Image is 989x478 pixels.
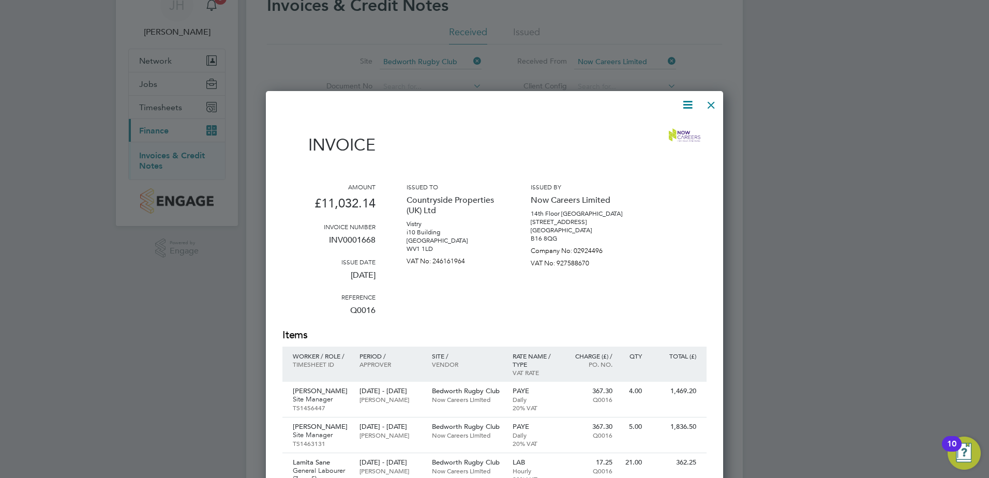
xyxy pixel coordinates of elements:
[359,467,421,475] p: [PERSON_NAME]
[432,423,502,431] p: Bedworth Rugby Club
[513,467,558,475] p: Hourly
[282,231,376,258] p: INV0001668
[531,255,624,267] p: VAT No: 927588670
[293,395,349,404] p: Site Manager
[359,458,421,467] p: [DATE] - [DATE]
[513,368,558,377] p: VAT rate
[282,301,376,328] p: Q0016
[293,352,349,360] p: Worker / Role /
[652,458,696,467] p: 362.25
[293,360,349,368] p: Timesheet ID
[531,218,624,226] p: [STREET_ADDRESS]
[359,431,421,439] p: [PERSON_NAME]
[567,458,612,467] p: 17.25
[432,467,502,475] p: Now Careers Limited
[407,220,500,228] p: Vistry
[432,387,502,395] p: Bedworth Rugby Club
[359,387,421,395] p: [DATE] - [DATE]
[623,423,642,431] p: 5.00
[293,423,349,431] p: [PERSON_NAME]
[293,387,349,395] p: [PERSON_NAME]
[652,352,696,360] p: Total (£)
[282,258,376,266] h3: Issue date
[531,210,624,218] p: 14th Floor [GEOGRAPHIC_DATA]
[531,191,624,210] p: Now Careers Limited
[293,439,349,447] p: TS1463131
[623,458,642,467] p: 21.00
[513,423,558,431] p: PAYE
[567,431,612,439] p: Q0016
[513,395,558,404] p: Daily
[432,458,502,467] p: Bedworth Rugby Club
[567,423,612,431] p: 367.30
[531,234,624,243] p: B16 8QG
[531,243,624,255] p: Company No: 02924496
[623,387,642,395] p: 4.00
[432,360,502,368] p: Vendor
[948,437,981,470] button: Open Resource Center, 10 new notifications
[282,222,376,231] h3: Invoice number
[513,352,558,368] p: Rate name / type
[282,183,376,191] h3: Amount
[531,226,624,234] p: [GEOGRAPHIC_DATA]
[282,293,376,301] h3: Reference
[652,387,696,395] p: 1,469.20
[513,404,558,412] p: 20% VAT
[282,328,707,342] h2: Items
[432,395,502,404] p: Now Careers Limited
[513,458,558,467] p: LAB
[663,119,707,151] img: nowcareers-logo-remittance.png
[513,387,558,395] p: PAYE
[407,228,500,236] p: i10 Building
[407,245,500,253] p: WV1 1LD
[359,423,421,431] p: [DATE] - [DATE]
[432,431,502,439] p: Now Careers Limited
[282,135,376,155] h1: Invoice
[623,352,642,360] p: QTY
[567,360,612,368] p: Po. No.
[432,352,502,360] p: Site /
[407,253,500,265] p: VAT No: 246161964
[531,183,624,191] h3: Issued by
[407,236,500,245] p: [GEOGRAPHIC_DATA]
[282,266,376,293] p: [DATE]
[293,404,349,412] p: TS1456447
[359,352,421,360] p: Period /
[407,183,500,191] h3: Issued to
[567,352,612,360] p: Charge (£) /
[293,431,349,439] p: Site Manager
[282,191,376,222] p: £11,032.14
[947,444,956,457] div: 10
[359,395,421,404] p: [PERSON_NAME]
[567,467,612,475] p: Q0016
[513,439,558,447] p: 20% VAT
[567,387,612,395] p: 367.30
[293,458,349,467] p: Lamita Sane
[359,360,421,368] p: Approver
[652,423,696,431] p: 1,836.50
[407,191,500,220] p: Countryside Properties (UK) Ltd
[513,431,558,439] p: Daily
[567,395,612,404] p: Q0016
